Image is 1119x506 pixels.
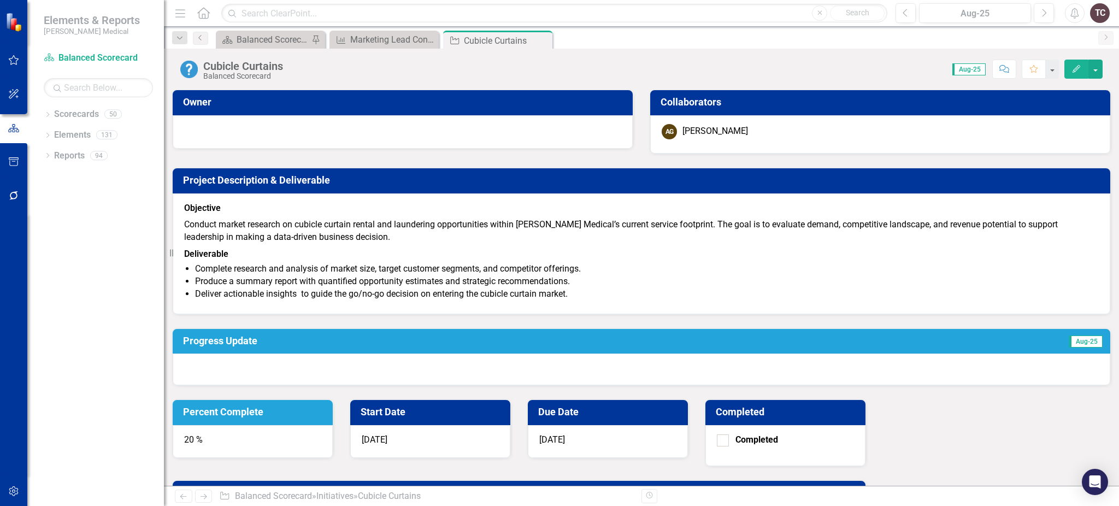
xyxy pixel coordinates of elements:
p: Conduct market research on cubicle curtain rental and laundering opportunities within [PERSON_NAM... [184,216,1099,246]
h3: Completed [716,407,859,417]
img: ClearPoint Strategy [5,13,25,32]
button: Search [830,5,885,21]
div: [PERSON_NAME] [682,125,748,138]
button: Aug-25 [919,3,1031,23]
div: 50 [104,110,122,119]
h3: Percent Complete [183,407,326,417]
strong: Objective [184,203,221,213]
span: [DATE] [362,434,387,445]
div: Cubicle Curtains [464,34,550,48]
h3: Project Description & Deliverable [183,175,1104,186]
button: TC [1090,3,1110,23]
h3: Due Date [538,407,681,417]
div: Balanced Scorecard [203,72,283,80]
div: Completed [735,434,778,446]
span: Search [846,8,869,17]
span: Elements & Reports [44,14,140,27]
div: 131 [96,131,117,140]
a: Initiatives [316,491,354,501]
div: Balanced Scorecard Welcome Page [237,33,309,46]
a: Balanced Scorecard Welcome Page [219,33,309,46]
h3: Collaborators [661,97,1104,108]
a: Balanced Scorecard [44,52,153,64]
div: 94 [90,151,108,160]
a: Balanced Scorecard [235,491,312,501]
span: [DATE] [539,434,565,445]
div: » » [219,490,633,503]
input: Search Below... [44,78,153,97]
div: Aug-25 [923,7,1027,20]
div: 20 % [173,425,333,458]
a: Reports [54,150,85,162]
small: [PERSON_NAME] Medical [44,27,140,36]
div: Marketing Lead Conversions (YTD) [350,33,436,46]
p: Complete research and analysis of market size, target customer segments, and competitor offerings. [195,263,1099,275]
div: AG [662,124,677,139]
div: Cubicle Curtains [358,491,421,501]
p: Produce a summary report with quantified opportunity estimates and strategic recommendations. [195,275,1099,288]
h3: Owner [183,97,626,108]
h3: Progress Update [183,336,812,346]
a: Scorecards [54,108,99,121]
img: No Information [180,61,198,78]
h3: Start Date [361,407,504,417]
input: Search ClearPoint... [221,4,887,23]
p: Deliver actionable insights to guide the go/no-go decision on entering the cubicle curtain market. [195,288,1099,301]
span: Aug-25 [1069,336,1103,348]
a: Marketing Lead Conversions (YTD) [332,33,436,46]
strong: Deliverable [184,249,228,259]
span: Aug-25 [952,63,986,75]
div: Cubicle Curtains [203,60,283,72]
a: Elements [54,129,91,142]
div: Open Intercom Messenger [1082,469,1108,495]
